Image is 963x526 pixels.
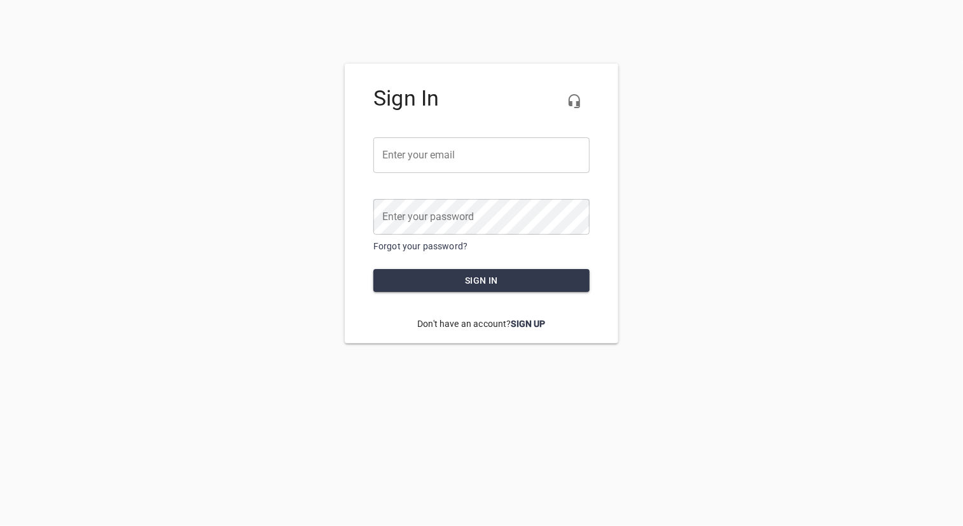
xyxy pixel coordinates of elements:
[384,273,579,289] span: Sign in
[559,86,590,116] button: Live Chat
[373,86,590,111] h4: Sign In
[373,269,590,293] button: Sign in
[373,241,468,251] a: Forgot your password?
[373,308,590,340] p: Don't have an account?
[511,319,546,329] a: Sign Up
